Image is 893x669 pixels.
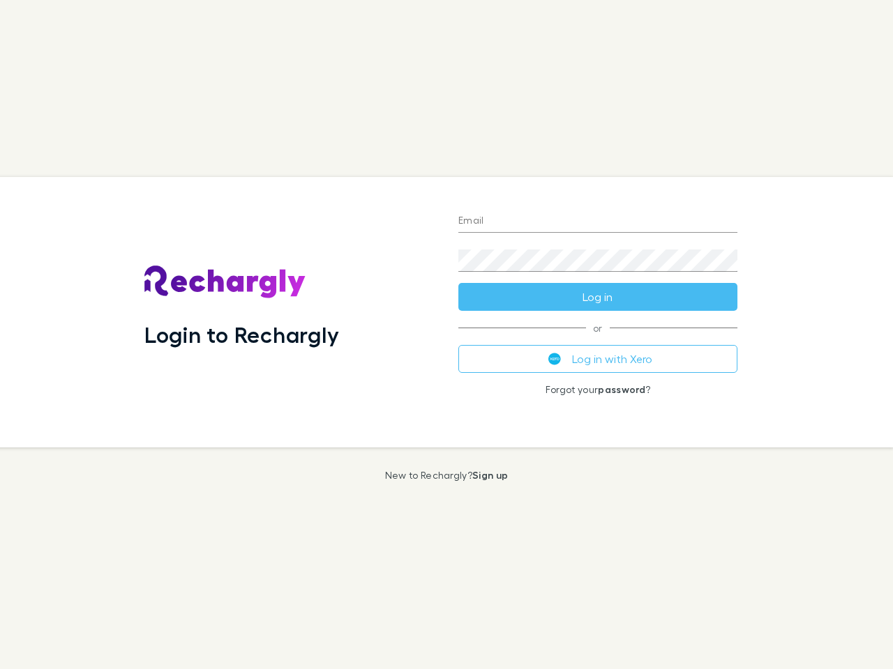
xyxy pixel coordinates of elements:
a: Sign up [472,469,508,481]
p: Forgot your ? [458,384,737,395]
img: Xero's logo [548,353,561,365]
h1: Login to Rechargly [144,321,339,348]
button: Log in with Xero [458,345,737,373]
p: New to Rechargly? [385,470,509,481]
a: password [598,383,645,395]
button: Log in [458,283,737,311]
img: Rechargly's Logo [144,266,306,299]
